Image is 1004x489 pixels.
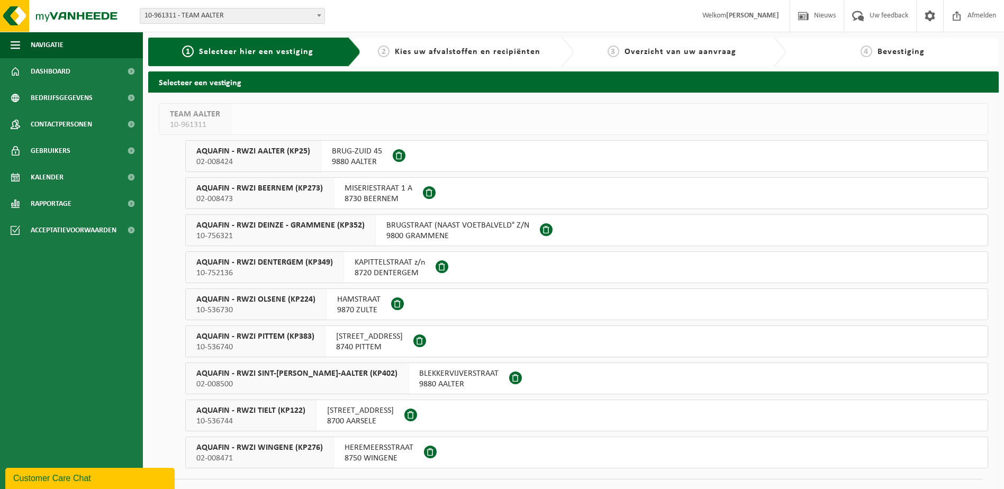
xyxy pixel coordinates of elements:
span: AQUAFIN - RWZI OLSENE (KP224) [196,294,315,305]
span: Bedrijfsgegevens [31,85,93,111]
span: 10-536740 [196,342,314,352]
span: AQUAFIN - RWZI SINT-[PERSON_NAME]-AALTER (KP402) [196,368,397,379]
span: 9880 AALTER [332,157,382,167]
span: BLEKKERVIJVERSTRAAT [419,368,499,379]
button: AQUAFIN - RWZI BEERNEM (KP273) 02-008473 MISERIESTRAAT 1 A8730 BEERNEM [185,177,988,209]
button: AQUAFIN - RWZI PITTEM (KP383) 10-536740 [STREET_ADDRESS]8740 PITTEM [185,325,988,357]
span: 4 [861,46,872,57]
span: TEAM AALTER [170,109,220,120]
span: 8740 PITTEM [336,342,403,352]
span: 10-756321 [196,231,365,241]
span: 10-536744 [196,416,305,427]
span: [STREET_ADDRESS] [336,331,403,342]
span: 8720 DENTERGEM [355,268,425,278]
span: Gebruikers [31,138,70,164]
span: AQUAFIN - RWZI TIELT (KP122) [196,405,305,416]
button: AQUAFIN - RWZI SINT-[PERSON_NAME]-AALTER (KP402) 02-008500 BLEKKERVIJVERSTRAAT9880 AALTER [185,363,988,394]
span: 1 [182,46,194,57]
span: 9880 AALTER [419,379,499,390]
span: AQUAFIN - RWZI AALTER (KP25) [196,146,310,157]
span: 3 [608,46,619,57]
span: 02-008473 [196,194,323,204]
span: Contactpersonen [31,111,92,138]
button: AQUAFIN - RWZI DEINZE - GRAMMENE (KP352) 10-756321 BRUGSTRAAT (NAAST VOETBALVELD° Z/N9800 GRAMMENE [185,214,988,246]
span: 2 [378,46,390,57]
button: AQUAFIN - RWZI TIELT (KP122) 10-536744 [STREET_ADDRESS]8700 AARSELE [185,400,988,431]
strong: [PERSON_NAME] [726,12,779,20]
span: HAMSTRAAT [337,294,381,305]
span: 10-536730 [196,305,315,315]
button: AQUAFIN - RWZI WINGENE (KP276) 02-008471 HEREMEERSSTRAAT8750 WINGENE [185,437,988,468]
iframe: chat widget [5,466,177,489]
span: 10-961311 - TEAM AALTER [140,8,325,24]
button: AQUAFIN - RWZI AALTER (KP25) 02-008424 BRUG-ZUID 459880 AALTER [185,140,988,172]
span: Rapportage [31,191,71,217]
span: Overzicht van uw aanvraag [625,48,736,56]
span: 10-961311 - TEAM AALTER [140,8,324,23]
span: 9800 GRAMMENE [386,231,529,241]
span: AQUAFIN - RWZI BEERNEM (KP273) [196,183,323,194]
button: AQUAFIN - RWZI DENTERGEM (KP349) 10-752136 KAPITTELSTRAAT z/n8720 DENTERGEM [185,251,988,283]
span: 02-008424 [196,157,310,167]
h2: Selecteer een vestiging [148,71,999,92]
span: 8700 AARSELE [327,416,394,427]
span: 02-008500 [196,379,397,390]
span: BRUGSTRAAT (NAAST VOETBALVELD° Z/N [386,220,529,231]
span: 8730 BEERNEM [345,194,412,204]
span: 9870 ZULTE [337,305,381,315]
span: BRUG-ZUID 45 [332,146,382,157]
span: Dashboard [31,58,70,85]
span: Acceptatievoorwaarden [31,217,116,243]
span: KAPITTELSTRAAT z/n [355,257,425,268]
span: AQUAFIN - RWZI WINGENE (KP276) [196,442,323,453]
span: AQUAFIN - RWZI DEINZE - GRAMMENE (KP352) [196,220,365,231]
span: [STREET_ADDRESS] [327,405,394,416]
button: AQUAFIN - RWZI OLSENE (KP224) 10-536730 HAMSTRAAT9870 ZULTE [185,288,988,320]
span: AQUAFIN - RWZI PITTEM (KP383) [196,331,314,342]
span: Kies uw afvalstoffen en recipiënten [395,48,540,56]
span: 02-008471 [196,453,323,464]
span: HEREMEERSSTRAAT [345,442,413,453]
span: Bevestiging [878,48,925,56]
span: 10-752136 [196,268,333,278]
span: MISERIESTRAAT 1 A [345,183,412,194]
span: Kalender [31,164,64,191]
span: 10-961311 [170,120,220,130]
span: Navigatie [31,32,64,58]
span: Selecteer hier een vestiging [199,48,313,56]
span: 8750 WINGENE [345,453,413,464]
span: AQUAFIN - RWZI DENTERGEM (KP349) [196,257,333,268]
